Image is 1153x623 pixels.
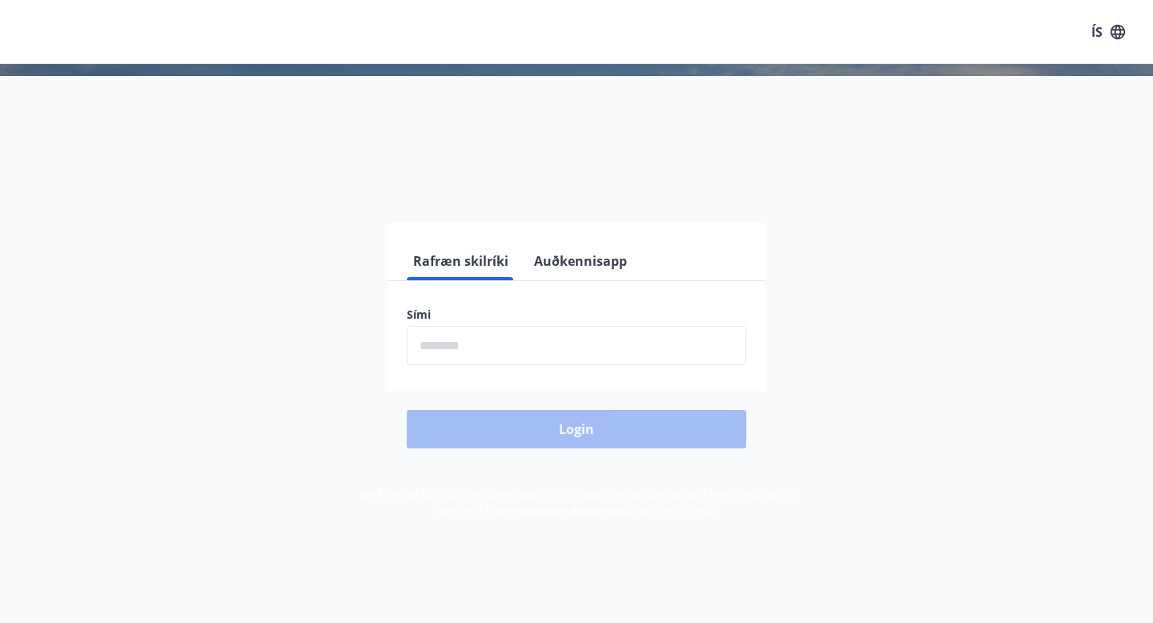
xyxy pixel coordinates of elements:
[1083,18,1134,46] button: ÍS
[407,242,515,280] button: Rafræn skilríki
[19,96,1134,157] h1: Félagavefur, Báran stéttarfélag
[501,503,621,518] a: Persónuverndarstefna
[528,242,633,280] button: Auðkennisapp
[325,171,828,190] span: Vinsamlegast skráðu þig inn með rafrænum skilríkjum eða Auðkennisappi.
[407,307,746,323] label: Sími
[360,487,794,518] span: Með því að skrá þig inn samþykkir þú að upplýsingar um þig séu meðhöndlaðar í samræmi við Báran s...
